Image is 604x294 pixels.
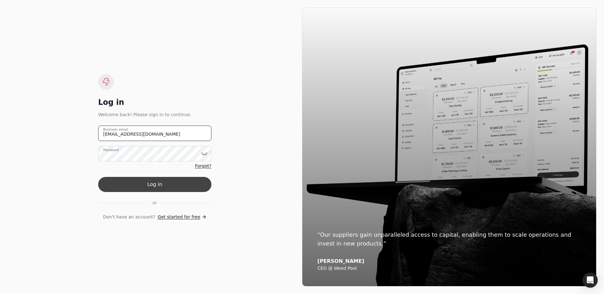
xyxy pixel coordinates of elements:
[103,147,119,152] label: Password
[98,97,211,107] div: Log in
[103,127,128,132] label: Business email
[583,273,598,288] div: Open Intercom Messenger
[195,163,211,169] a: Forgot?
[103,214,155,220] span: Don't have an account?
[98,111,211,118] div: Welcome back! Please sign in to continue.
[98,177,211,192] button: Log in
[158,214,206,220] a: Get started for free
[158,214,200,220] span: Get started for free
[153,200,157,206] span: or
[317,230,581,248] div: “Our suppliers gain unparalleled access to capital, enabling them to scale operations and invest ...
[317,258,581,264] div: [PERSON_NAME]
[317,266,581,271] div: CEO @ Weed Pool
